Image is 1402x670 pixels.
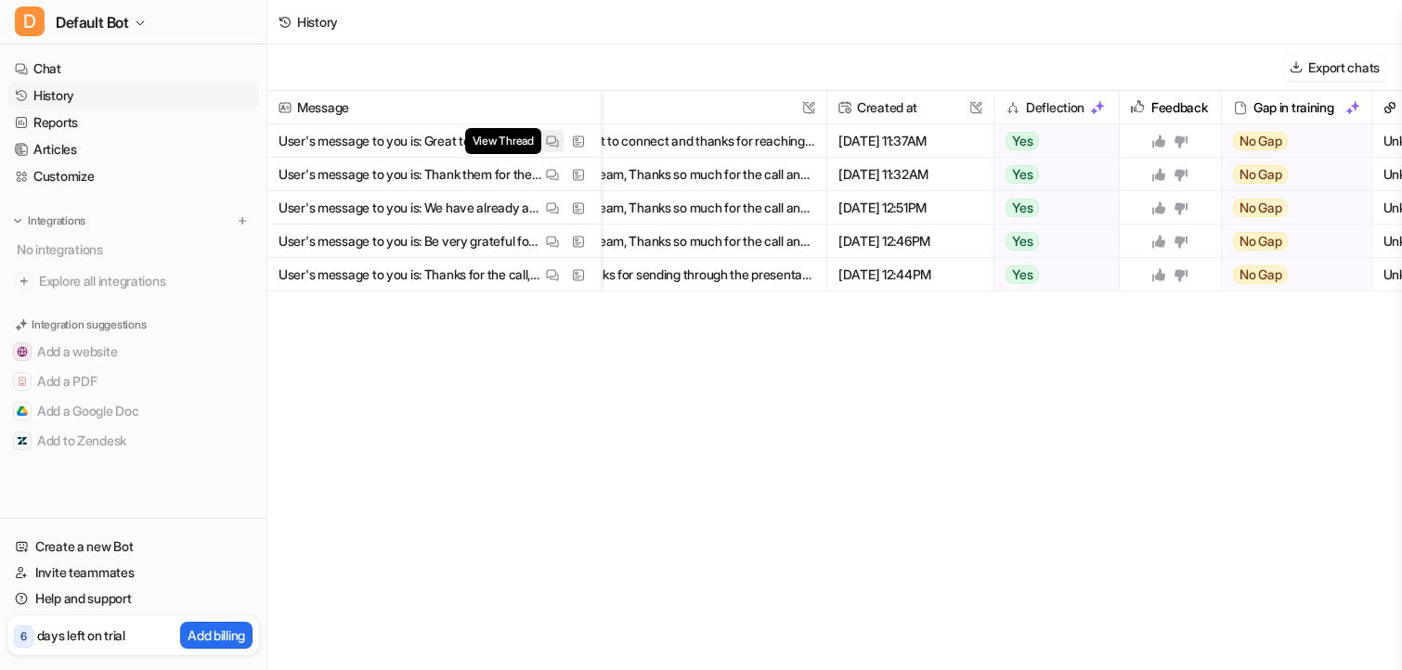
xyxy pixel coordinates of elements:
button: Yes [994,124,1109,158]
span: Message [275,91,593,124]
span: Yes [1006,265,1039,284]
span: [DATE] 12:51PM [835,191,986,225]
button: View Thread [541,130,564,152]
p: User's message to you is: Thank them for the call, providing valuable feedback that we are alread... [279,158,541,191]
button: Hi [PERSON_NAME], Great to connect and thanks for reaching out. We'll definitely keep Bid Helpdes... [453,124,815,158]
span: [DATE] 12:46PM [835,225,986,258]
a: Customize [7,163,259,189]
span: Yes [1006,199,1039,217]
a: Chat [7,56,259,82]
span: No Gap [1233,199,1289,217]
div: History [297,12,338,32]
button: Integrations [7,212,91,230]
button: Add billing [180,622,253,649]
img: Add a website [17,346,28,357]
img: Add a PDF [17,376,28,387]
span: No Gap [1233,132,1289,150]
a: History [7,83,259,109]
p: Integration suggestions [32,316,146,333]
span: Default Bot [56,9,129,35]
button: Hi [PERSON_NAME] and team, Thanks so much for the call and all the thoughtful feedback—really app... [453,225,815,258]
span: No Gap [1233,265,1289,284]
button: Yes [994,191,1109,225]
img: Add to Zendesk [17,435,28,446]
a: Explore all integrations [7,268,259,294]
button: No Gap [1222,191,1359,225]
span: AI reply [449,91,819,124]
p: User's message to you is: Be very grateful for the call and feedback, team will be working throug... [279,225,541,258]
span: No Gap [1233,232,1289,251]
span: D [15,6,45,36]
span: [DATE] 11:32AM [835,158,986,191]
button: Export chats [1284,54,1387,81]
button: No Gap [1222,225,1359,258]
span: View Thread [465,128,541,154]
img: explore all integrations [15,272,33,290]
p: 6 [20,628,27,645]
p: days left on trial [37,625,125,645]
span: [DATE] 11:37AM [835,124,986,158]
a: Help and support [7,586,259,612]
button: Hi [PERSON_NAME] and team, Thanks so much for the call and for the thorough feedback. We're alrea... [453,158,815,191]
h2: Deflection [1026,91,1084,124]
button: No Gap [1222,158,1359,191]
p: User's message to you is: Great to connect and glad Ev could connect us. Next time we come across... [279,124,541,158]
img: menu_add.svg [236,214,249,227]
button: Add a PDFAdd a PDF [7,367,259,396]
a: Invite teammates [7,560,259,586]
button: Yes [994,225,1109,258]
button: Add to ZendeskAdd to Zendesk [7,426,259,456]
p: Integrations [28,213,85,228]
button: Yes [994,258,1109,291]
p: User's message to you is: We have already actioned some of your feedback and we will keep an eye ... [279,191,541,225]
button: Hi [PERSON_NAME], Thanks for sending through the presentation. The team will review it ahead of o... [453,258,815,291]
a: Articles [7,136,259,162]
button: Hi [PERSON_NAME] and team, Thanks so much for the call and all the thoughtful feedback—we really ... [453,191,815,225]
span: Created at [835,91,986,124]
h2: Feedback [1151,91,1208,124]
span: No Gap [1233,165,1289,184]
span: Yes [1006,165,1039,184]
span: Yes [1006,132,1039,150]
button: Add a Google DocAdd a Google Doc [7,396,259,426]
img: Add a Google Doc [17,406,28,417]
button: Yes [994,158,1109,191]
div: No integrations [11,234,259,264]
span: Explore all integrations [39,266,252,296]
p: User's message to you is: Thanks for the call, the team will review the presentation before the n... [279,258,541,291]
img: expand menu [11,214,24,227]
button: No Gap [1222,124,1359,158]
span: Yes [1006,232,1039,251]
a: Reports [7,110,259,135]
div: Gap in training [1229,91,1364,124]
button: Add a websiteAdd a website [7,337,259,367]
a: Create a new Bot [7,534,259,560]
p: Add billing [188,625,245,645]
span: [DATE] 12:44PM [835,258,986,291]
button: No Gap [1222,258,1359,291]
